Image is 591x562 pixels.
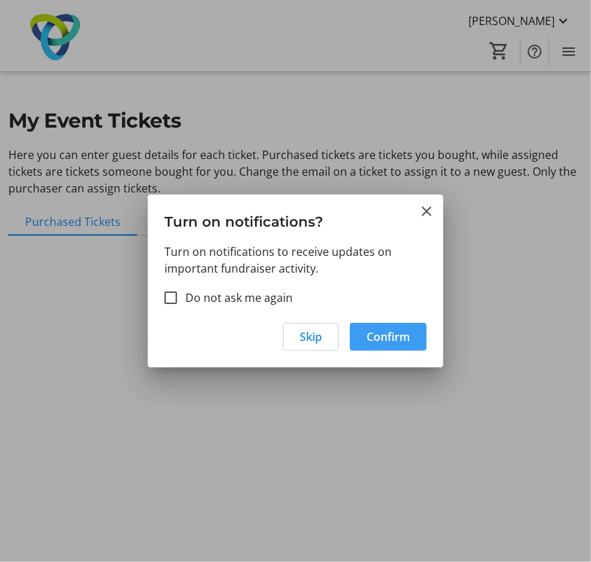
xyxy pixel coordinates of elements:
[283,323,339,351] button: Skip
[418,203,435,220] button: Close
[148,195,443,243] h3: Turn on notifications?
[164,243,427,277] p: Turn on notifications to receive updates on important fundraiser activity.
[300,328,322,345] span: Skip
[177,289,293,306] label: Do not ask me again
[367,328,410,345] span: Confirm
[350,323,427,351] button: Confirm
